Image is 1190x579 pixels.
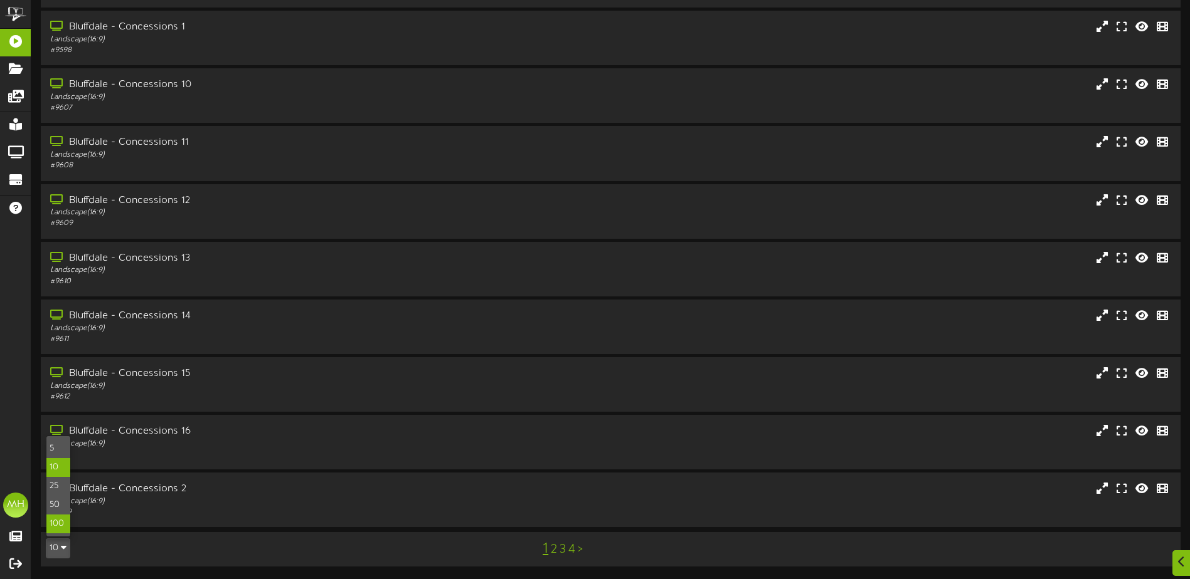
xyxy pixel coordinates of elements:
div: 10 [46,458,70,477]
div: Landscape ( 16:9 ) [50,496,506,507]
div: # 9612 [50,392,506,402]
div: # 9608 [50,160,506,171]
div: Bluffdale - Concessions 14 [50,309,506,323]
div: Bluffdale - Concessions 13 [50,251,506,266]
div: 50 [46,496,70,514]
div: # 9607 [50,103,506,113]
div: # 9598 [50,45,506,56]
a: 3 [560,543,566,556]
a: 4 [568,543,575,556]
button: 10 [46,538,70,558]
div: Landscape ( 16:9 ) [50,265,506,276]
div: 25 [46,477,70,496]
div: Bluffdale - Concessions 2 [50,482,506,496]
a: 1 [543,541,548,557]
div: Bluffdale - Concessions 15 [50,367,506,381]
div: Bluffdale - Concessions 16 [50,424,506,439]
a: > [578,543,583,556]
div: 10 [46,436,71,537]
div: Landscape ( 16:9 ) [50,439,506,449]
div: # 9610 [50,276,506,287]
div: # 9609 [50,218,506,229]
div: # 9599 [50,507,506,518]
div: Landscape ( 16:9 ) [50,92,506,103]
div: Bluffdale - Concessions 1 [50,20,506,34]
div: 5 [46,439,70,458]
div: # 9613 [50,449,506,460]
div: # 9611 [50,334,506,345]
div: Bluffdale - Concessions 12 [50,194,506,208]
div: Landscape ( 16:9 ) [50,34,506,45]
div: Landscape ( 16:9 ) [50,150,506,160]
div: MH [3,493,28,518]
div: Bluffdale - Concessions 11 [50,135,506,150]
a: 2 [551,543,557,556]
div: Landscape ( 16:9 ) [50,381,506,392]
div: Bluffdale - Concessions 10 [50,78,506,92]
div: Landscape ( 16:9 ) [50,323,506,334]
div: Landscape ( 16:9 ) [50,207,506,218]
div: 100 [46,514,70,533]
